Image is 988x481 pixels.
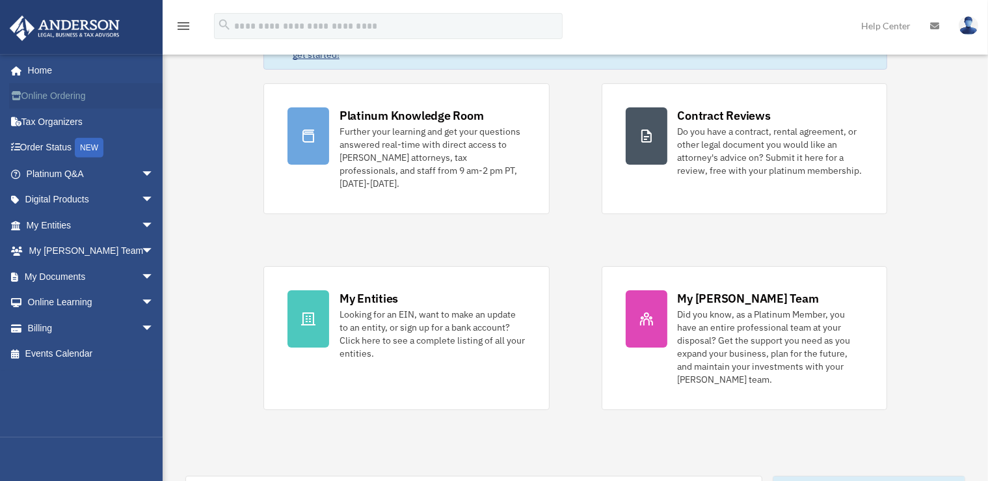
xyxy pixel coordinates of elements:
[9,135,174,161] a: Order StatusNEW
[959,16,978,35] img: User Pic
[678,290,819,307] div: My [PERSON_NAME] Team
[176,23,191,34] a: menu
[141,264,167,290] span: arrow_drop_down
[9,83,174,109] a: Online Ordering
[141,161,167,187] span: arrow_drop_down
[141,290,167,316] span: arrow_drop_down
[602,83,888,214] a: Contract Reviews Do you have a contract, rental agreement, or other legal document you would like...
[141,238,167,265] span: arrow_drop_down
[9,238,174,264] a: My [PERSON_NAME] Teamarrow_drop_down
[9,341,174,367] a: Events Calendar
[141,187,167,213] span: arrow_drop_down
[217,18,232,32] i: search
[263,83,550,214] a: Platinum Knowledge Room Further your learning and get your questions answered real-time with dire...
[340,308,526,360] div: Looking for an EIN, want to make an update to an entity, or sign up for a bank account? Click her...
[141,315,167,342] span: arrow_drop_down
[678,107,771,124] div: Contract Reviews
[9,187,174,213] a: Digital Productsarrow_drop_down
[340,125,526,190] div: Further your learning and get your questions answered real-time with direct access to [PERSON_NAM...
[141,212,167,239] span: arrow_drop_down
[9,315,174,341] a: Billingarrow_drop_down
[340,290,398,307] div: My Entities
[6,16,124,41] img: Anderson Advisors Platinum Portal
[75,138,103,158] div: NEW
[9,290,174,316] a: Online Learningarrow_drop_down
[9,264,174,290] a: My Documentsarrow_drop_down
[9,161,174,187] a: Platinum Q&Aarrow_drop_down
[602,266,888,410] a: My [PERSON_NAME] Team Did you know, as a Platinum Member, you have an entire professional team at...
[9,57,167,83] a: Home
[263,266,550,410] a: My Entities Looking for an EIN, want to make an update to an entity, or sign up for a bank accoun...
[176,18,191,34] i: menu
[340,107,484,124] div: Platinum Knowledge Room
[9,109,174,135] a: Tax Organizers
[678,308,864,386] div: Did you know, as a Platinum Member, you have an entire professional team at your disposal? Get th...
[678,125,864,177] div: Do you have a contract, rental agreement, or other legal document you would like an attorney's ad...
[9,212,174,238] a: My Entitiesarrow_drop_down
